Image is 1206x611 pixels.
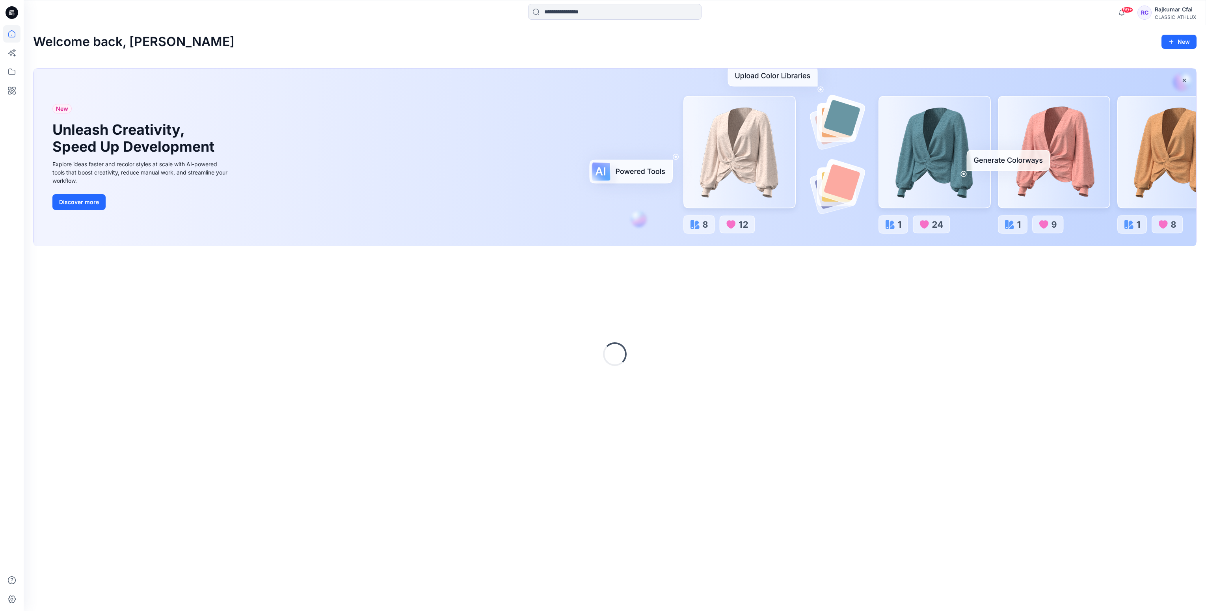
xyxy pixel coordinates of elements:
[52,160,230,185] div: Explore ideas faster and recolor styles at scale with AI-powered tools that boost creativity, red...
[1121,7,1133,13] span: 99+
[1155,14,1196,20] div: CLASSIC_ATHLUX
[1155,5,1196,14] div: Rajkumar Cfai
[1161,35,1197,49] button: New
[56,104,68,113] span: New
[1137,6,1152,20] div: RC
[52,121,218,155] h1: Unleash Creativity, Speed Up Development
[52,194,106,210] button: Discover more
[52,194,230,210] a: Discover more
[33,35,234,49] h2: Welcome back, [PERSON_NAME]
